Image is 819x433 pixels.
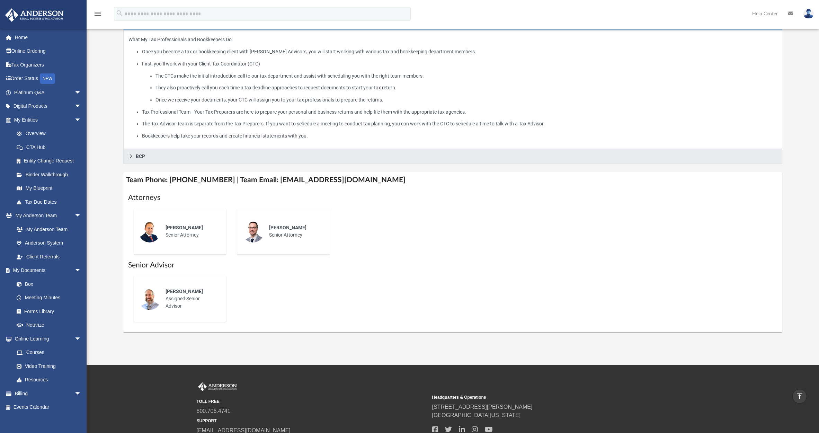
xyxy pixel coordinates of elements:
a: [GEOGRAPHIC_DATA][US_STATE] [432,412,521,418]
h4: Team Phone: [PHONE_NUMBER] | Team Email: [EMAIL_ADDRESS][DOMAIN_NAME] [123,172,783,188]
a: BCP [123,149,783,164]
a: My Anderson Teamarrow_drop_down [5,209,88,223]
span: [PERSON_NAME] [166,289,203,294]
a: Overview [10,127,92,141]
a: Order StatusNEW [5,72,92,86]
span: [PERSON_NAME] [166,225,203,230]
small: TOLL FREE [197,398,427,405]
span: [PERSON_NAME] [269,225,306,230]
li: First, you’ll work with your Client Tax Coordinator (CTC) [142,60,777,104]
span: arrow_drop_down [74,387,88,401]
span: arrow_drop_down [74,264,88,278]
i: menu [94,10,102,18]
li: The CTCs make the initial introduction call to our tax department and assist with scheduling you ... [155,72,777,80]
div: Assigned Senior Advisor [161,283,221,315]
li: Once we receive your documents, your CTC will assign you to your tax professionals to prepare the... [155,96,777,104]
a: My Anderson Team [10,222,85,236]
img: thumbnail [139,288,161,310]
small: Headquarters & Operations [432,394,663,400]
a: Resources [10,373,88,387]
a: Meeting Minutes [10,291,88,305]
a: Digital Productsarrow_drop_down [5,99,92,113]
img: thumbnail [139,220,161,242]
li: The Tax Advisor Team is separate from the Tax Preparers. If you want to schedule a meeting to con... [142,120,777,128]
div: Tax & Bookkeeping [123,30,783,149]
i: search [116,9,123,17]
a: Tax Due Dates [10,195,92,209]
span: arrow_drop_down [74,86,88,100]
h1: Senior Advisor [128,260,778,270]
a: Platinum Q&Aarrow_drop_down [5,86,92,99]
a: [STREET_ADDRESS][PERSON_NAME] [432,404,533,410]
img: Anderson Advisors Platinum Portal [197,382,238,391]
span: arrow_drop_down [74,113,88,127]
div: Senior Attorney [161,219,221,244]
span: arrow_drop_down [74,209,88,223]
span: arrow_drop_down [74,332,88,346]
img: thumbnail [242,220,264,242]
a: Binder Walkthrough [10,168,92,182]
a: vertical_align_top [792,389,807,404]
a: Video Training [10,359,85,373]
a: My Blueprint [10,182,88,195]
a: Online Ordering [5,44,92,58]
a: Entity Change Request [10,154,92,168]
li: They also proactively call you each time a tax deadline approaches to request documents to start ... [155,83,777,92]
span: arrow_drop_down [74,99,88,114]
img: User Pic [803,9,814,19]
span: BCP [136,154,145,159]
a: Forms Library [10,304,85,318]
a: Online Learningarrow_drop_down [5,332,88,346]
li: Bookkeepers help take your records and create financial statements with you. [142,132,777,140]
a: Box [10,277,85,291]
a: My Entitiesarrow_drop_down [5,113,92,127]
a: My Documentsarrow_drop_down [5,264,88,277]
li: Tax Professional Team—Your Tax Preparers are here to prepare your personal and business returns a... [142,108,777,116]
li: Once you become a tax or bookkeeping client with [PERSON_NAME] Advisors, you will start working w... [142,47,777,56]
div: NEW [40,73,55,84]
a: Notarize [10,318,88,332]
a: Events Calendar [5,400,92,414]
a: 800.706.4741 [197,408,231,414]
a: Home [5,30,92,44]
div: Senior Attorney [264,219,325,244]
a: Courses [10,346,88,360]
p: What My Tax Professionals and Bookkeepers Do: [128,35,777,140]
a: Anderson System [10,236,88,250]
a: Billingarrow_drop_down [5,387,92,400]
a: Tax Organizers [5,58,92,72]
img: Anderson Advisors Platinum Portal [3,8,66,22]
h1: Attorneys [128,193,778,203]
small: SUPPORT [197,418,427,424]
i: vertical_align_top [795,392,804,400]
a: CTA Hub [10,140,92,154]
a: menu [94,13,102,18]
a: Client Referrals [10,250,88,264]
